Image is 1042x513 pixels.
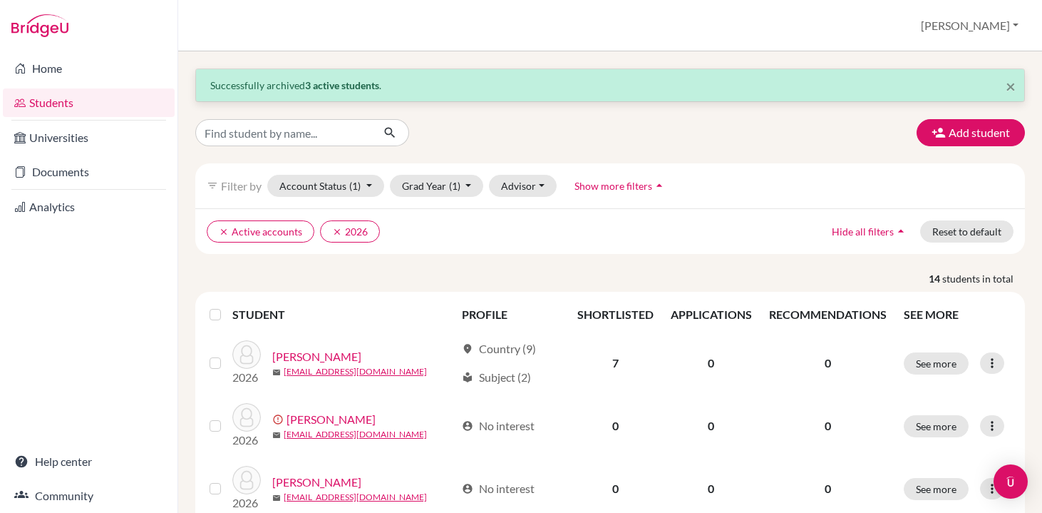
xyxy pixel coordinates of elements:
span: mail [272,431,281,440]
button: See more [904,415,969,437]
td: 7 [569,332,662,395]
strong: 3 active students [305,79,379,91]
p: Successfully archived . [210,78,1010,93]
p: 2026 [232,432,261,449]
span: (1) [349,180,361,192]
span: mail [272,494,281,502]
i: clear [332,227,342,237]
p: 0 [769,355,887,372]
a: Help center [3,447,175,476]
a: Students [3,88,175,117]
td: 0 [569,395,662,457]
th: APPLICATIONS [662,298,760,332]
img: Barker, Ren [232,403,261,432]
button: Grad Year(1) [390,175,484,197]
span: Hide all filters [832,225,894,238]
p: 2026 [232,494,261,512]
a: Universities [3,123,175,152]
span: error_outline [272,414,287,425]
a: Home [3,54,175,83]
i: arrow_drop_up [652,178,666,193]
img: Barker, Ren [232,340,261,369]
input: Find student by name... [195,119,372,146]
div: No interest [462,417,535,435]
span: Show more filters [574,180,652,192]
button: Advisor [489,175,557,197]
td: 0 [662,395,760,457]
button: See more [904,352,969,375]
a: Analytics [3,193,175,221]
button: clearActive accounts [207,220,314,243]
p: 2026 [232,369,261,386]
span: location_on [462,343,473,355]
span: (1) [449,180,460,192]
button: [PERSON_NAME] [914,12,1025,39]
a: [EMAIL_ADDRESS][DOMAIN_NAME] [284,491,427,504]
i: filter_list [207,180,218,191]
button: Account Status(1) [267,175,384,197]
a: [EMAIL_ADDRESS][DOMAIN_NAME] [284,365,427,378]
div: Country (9) [462,340,536,357]
i: clear [219,227,229,237]
button: Reset to default [920,220,1013,243]
span: students in total [942,271,1025,286]
span: Filter by [221,179,262,193]
button: Hide all filtersarrow_drop_up [820,220,920,243]
th: SEE MORE [895,298,1019,332]
a: [PERSON_NAME] [272,474,361,491]
img: Choi, Hyunho [232,466,261,494]
div: No interest [462,480,535,497]
strong: 14 [929,271,942,286]
button: Add student [917,119,1025,146]
a: Community [3,482,175,510]
div: Open Intercom Messenger [994,464,1028,499]
p: 0 [769,480,887,497]
p: 0 [769,417,887,435]
span: account_circle [462,420,473,432]
th: STUDENT [232,298,453,332]
div: Subject (2) [462,369,531,386]
a: [PERSON_NAME] [272,348,361,365]
i: arrow_drop_up [894,224,908,238]
th: PROFILE [453,298,569,332]
a: [EMAIL_ADDRESS][DOMAIN_NAME] [284,428,427,441]
a: [PERSON_NAME] [287,411,376,428]
img: Bridge-U [11,14,68,37]
th: SHORTLISTED [569,298,662,332]
span: local_library [462,372,473,383]
th: RECOMMENDATIONS [760,298,895,332]
button: clear2026 [320,220,380,243]
span: mail [272,368,281,377]
button: Show more filtersarrow_drop_up [562,175,679,197]
button: Close [1006,78,1016,95]
a: Documents [3,158,175,186]
button: See more [904,478,969,500]
span: account_circle [462,483,473,494]
span: × [1006,76,1016,96]
td: 0 [662,332,760,395]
